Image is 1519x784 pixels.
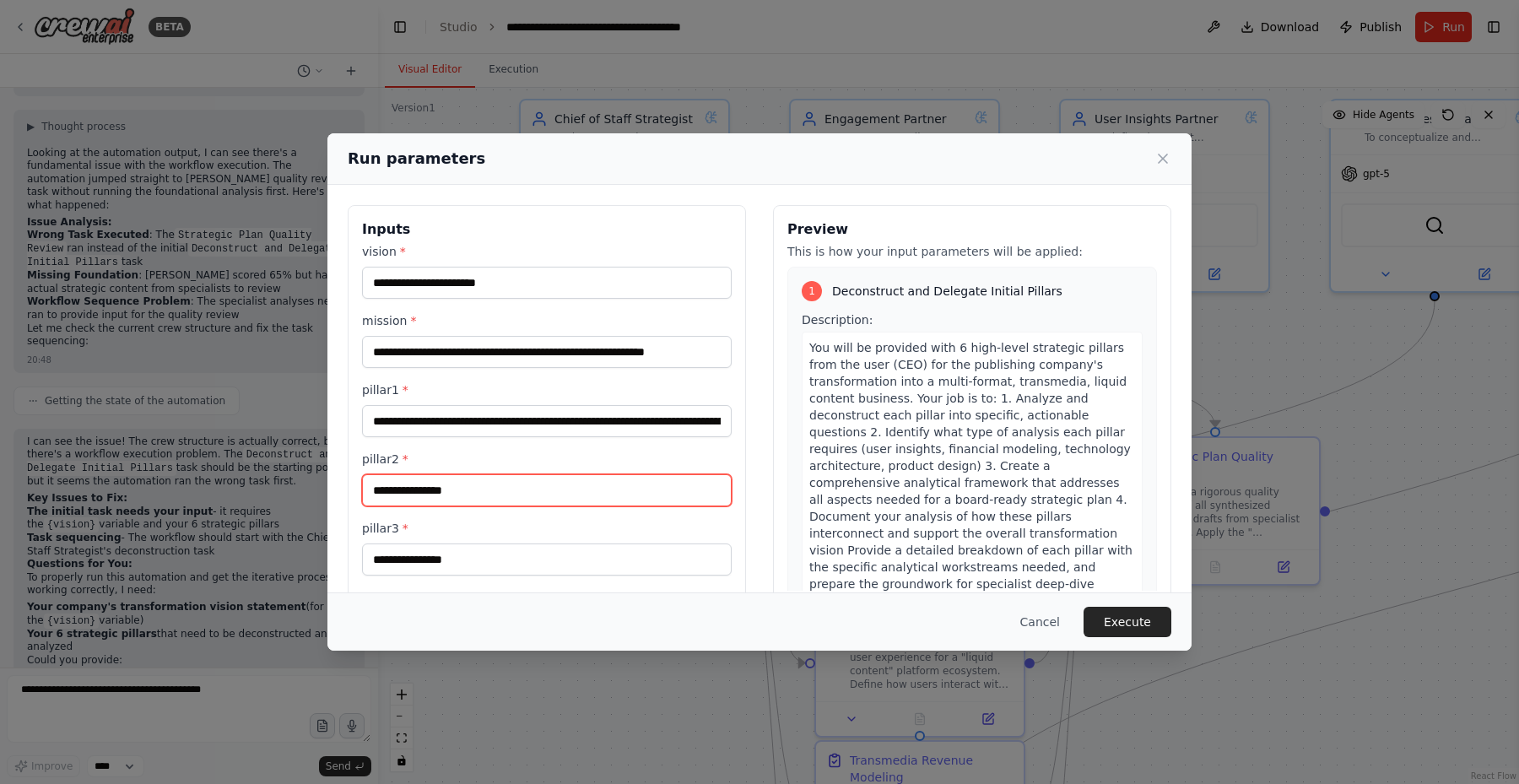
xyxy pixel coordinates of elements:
h2: Run parameters [348,147,485,170]
button: Execute [1084,607,1171,637]
button: Cancel [1007,607,1073,637]
h3: Inputs [362,219,732,240]
label: vision [362,243,732,260]
label: pillar2 [362,451,732,468]
span: Deconstruct and Delegate Initial Pillars [832,283,1062,300]
span: You will be provided with 6 high-level strategic pillars from the user (CEO) for the publishing c... [809,341,1132,641]
span: Description: [802,313,873,327]
label: pillar3 [362,520,732,537]
label: mission [362,312,732,329]
label: pillar1 [362,381,732,398]
div: 1 [802,281,822,301]
p: This is how your input parameters will be applied: [787,243,1157,260]
label: pillar4 [362,589,732,606]
h3: Preview [787,219,1157,240]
